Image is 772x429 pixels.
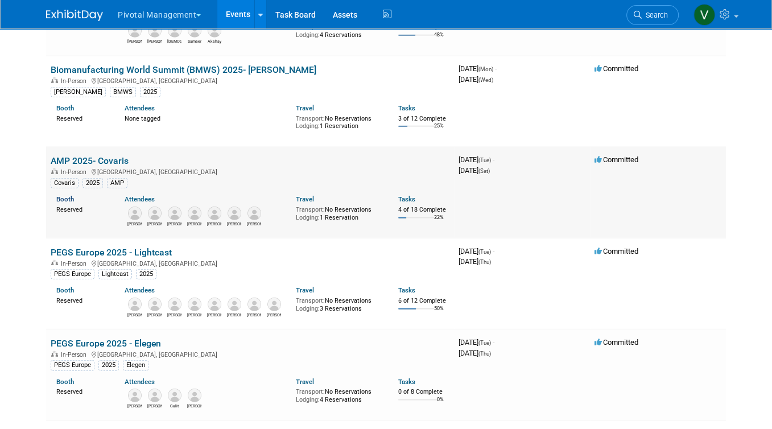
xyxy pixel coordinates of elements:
img: Paul Steinberg [128,298,142,311]
span: [DATE] [459,166,490,175]
span: [DATE] [459,64,497,73]
div: No Reservations 1 Reservation [296,113,381,130]
a: PEGS Europe 2025 - Lightcast [51,247,172,258]
td: 50% [434,306,444,321]
div: No Reservations 1 Reservation [296,204,381,221]
span: Transport: [296,206,325,213]
span: (Sat) [478,168,490,174]
span: [DATE] [459,75,493,84]
div: No Reservations 4 Reservations [296,386,381,403]
img: Debadeep (Deb) Bhattacharyya, Ph.D. [168,24,181,38]
div: Galit Meshulam-Simon [167,402,181,409]
span: [DATE] [459,247,494,255]
div: Gabriel Lipof [167,220,181,227]
div: [GEOGRAPHIC_DATA], [GEOGRAPHIC_DATA] [51,349,449,358]
span: In-Person [61,351,90,358]
img: Robert Riegelhaupt [188,207,201,220]
img: Patricia Daggett [148,24,162,38]
span: (Thu) [478,350,491,357]
span: (Mon) [478,66,493,72]
img: In-Person Event [51,351,58,357]
div: Jared Hoffman [207,220,221,227]
div: Paul Wylie [167,311,181,318]
div: PEGS Europe [51,269,94,279]
div: 0 of 8 Complete [398,388,449,396]
div: Randy Dyer [127,402,142,409]
span: In-Person [61,168,90,176]
img: Sameer Vasantgadkar [188,24,201,38]
span: In-Person [61,260,90,267]
div: Carrie Maynard [147,311,162,318]
span: (Wed) [478,77,493,83]
td: 25% [434,123,444,138]
img: Akshay Dhingra [208,24,221,38]
span: Transport: [296,297,325,304]
a: Booth [56,195,74,203]
span: Committed [595,338,638,346]
div: Robert Riegelhaupt [187,220,201,227]
span: [DATE] [459,257,491,266]
div: Debadeep (Deb) Bhattacharyya, Ph.D. [167,38,181,44]
div: No Reservations 3 Reservations [296,295,381,312]
span: - [493,247,494,255]
div: Sameer Vasantgadkar [187,38,201,44]
div: 6 of 12 Complete [398,297,449,305]
div: David Dow [227,220,241,227]
div: Kris Amirault [147,220,162,227]
div: Covaris [51,178,79,188]
div: 2025 [82,178,103,188]
span: - [493,338,494,346]
div: 3 of 12 Complete [398,115,449,123]
div: 4 of 18 Complete [398,206,449,214]
div: Reserved [56,295,108,305]
a: Attendees [125,104,155,112]
div: Patricia Daggett [147,38,162,44]
img: In-Person Event [51,260,58,266]
img: Marco Woldt [208,298,221,311]
img: Greg Endress [247,207,261,220]
img: Carrie Maynard [148,298,162,311]
a: Attendees [125,195,155,203]
a: Travel [296,378,314,386]
div: Reserved [56,204,108,214]
div: 2025 [98,360,119,370]
td: 48% [434,32,444,47]
a: PEGS Europe 2025 - Elegen [51,338,161,349]
div: Marco Woldt [207,311,221,318]
span: Committed [595,64,638,73]
img: Gabriel Lipof [168,207,181,220]
div: Lightcast [98,269,132,279]
span: Lodging: [296,305,320,312]
img: Rob Brown [128,24,142,38]
span: [DATE] [459,155,494,164]
div: Akshay Dhingra [207,38,221,44]
div: PEGS Europe [51,360,94,370]
img: David Dow [228,207,241,220]
img: In-Person Event [51,77,58,83]
td: 22% [434,214,444,230]
div: None tagged [125,113,287,123]
div: Greg Endress [247,220,261,227]
div: Elegen [123,360,148,370]
div: Connor Wies [147,402,162,409]
span: (Tue) [478,157,491,163]
div: Scott Brouilette [227,311,241,318]
img: Eugenio Daviso, Ph.D. [128,207,142,220]
span: Committed [595,247,638,255]
img: Galit Meshulam-Simon [168,389,181,402]
div: Paul Steinberg [127,311,142,318]
span: Lodging: [296,396,320,403]
a: Booth [56,104,74,112]
span: (Tue) [478,249,491,255]
a: Travel [296,286,314,294]
div: Eugenio Daviso, Ph.D. [127,220,142,227]
div: BMWS [110,87,136,97]
span: Search [642,11,668,19]
a: Booth [56,286,74,294]
span: Transport: [296,388,325,395]
span: In-Person [61,77,90,85]
span: (Thu) [478,259,491,265]
div: 2025 [136,269,156,279]
img: Jared Hoffman [208,207,221,220]
img: Connor Wies [148,389,162,402]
